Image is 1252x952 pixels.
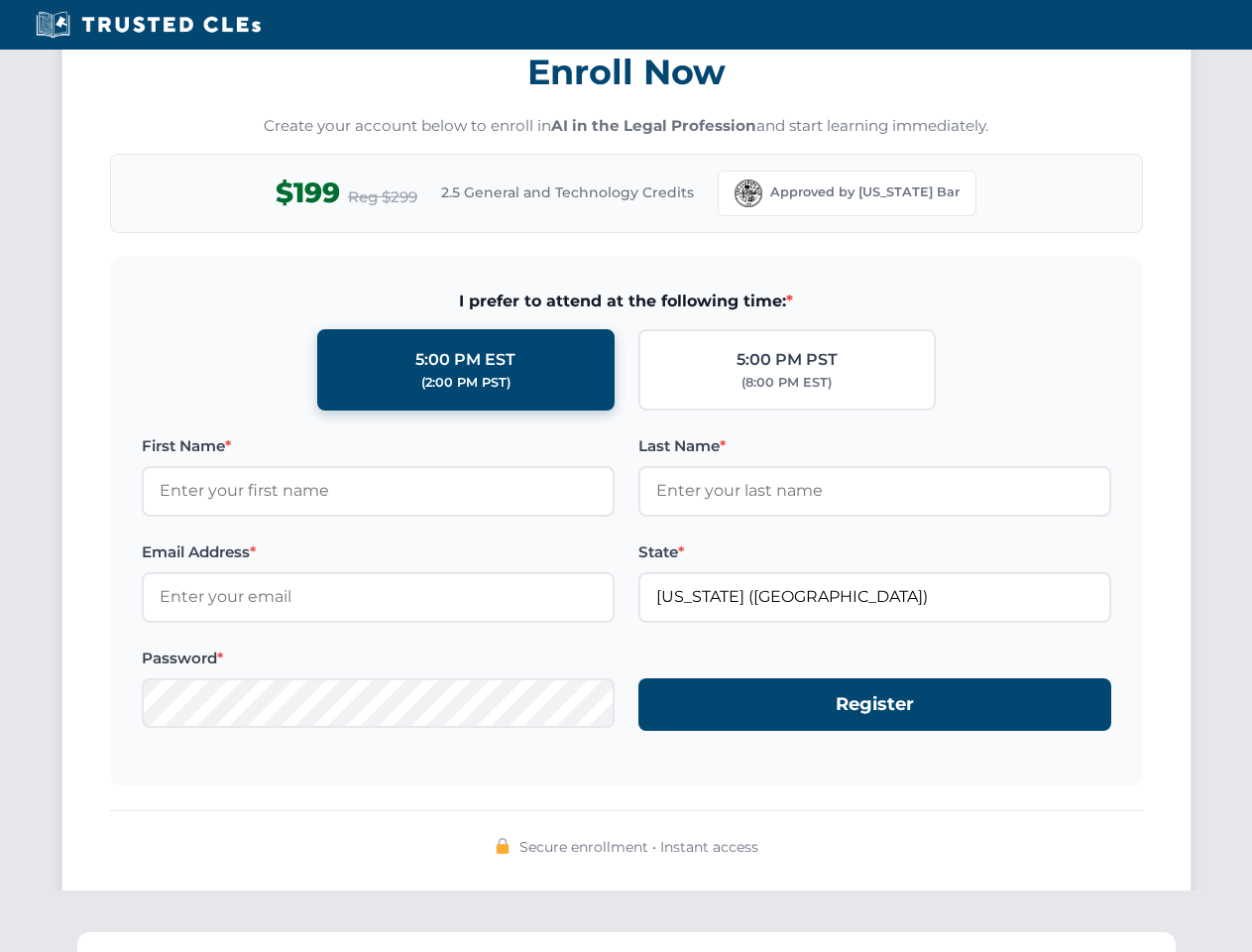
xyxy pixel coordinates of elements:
[638,678,1111,731] button: Register
[495,838,511,854] img: 🔒
[276,171,340,215] span: $199
[735,179,762,207] img: Florida Bar
[142,434,615,458] label: First Name
[638,572,1111,622] input: Florida (FL)
[638,434,1111,458] label: Last Name
[737,347,838,373] div: 5:00 PM PST
[415,347,515,373] div: 5:00 PM EST
[142,466,615,516] input: Enter your first name
[348,185,417,209] span: Reg $299
[110,115,1143,138] p: Create your account below to enroll in and start learning immediately.
[770,182,960,202] span: Approved by [US_STATE] Bar
[30,10,267,40] img: Trusted CLEs
[519,836,758,858] span: Secure enrollment • Instant access
[142,647,615,670] label: Password
[142,572,615,622] input: Enter your email
[110,41,1143,103] h3: Enroll Now
[421,373,511,393] div: (2:00 PM PST)
[441,181,694,203] span: 2.5 General and Technology Credits
[638,540,1111,564] label: State
[142,289,1111,314] span: I prefer to attend at the following time:
[741,373,832,393] div: (8:00 PM EST)
[551,116,756,135] strong: AI in the Legal Profession
[638,466,1111,516] input: Enter your last name
[142,540,615,564] label: Email Address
